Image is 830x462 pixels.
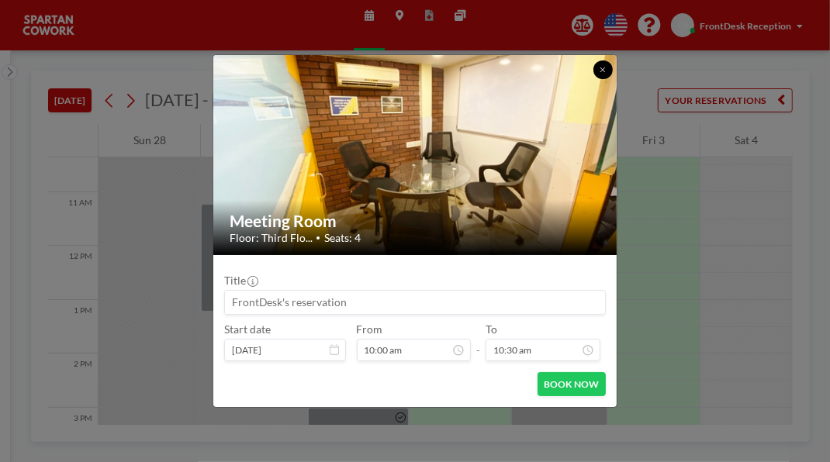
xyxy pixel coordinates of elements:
input: FrontDesk's reservation [225,291,605,314]
span: • [316,233,321,243]
label: From [357,322,382,336]
span: Seats: 4 [324,231,361,244]
span: - [476,327,480,357]
span: Floor: Third Flo... [230,231,313,244]
label: Start date [224,322,271,336]
button: BOOK NOW [538,372,606,396]
h2: Meeting Room [230,211,602,231]
label: Title [224,274,257,287]
label: To [486,322,497,336]
img: 537.jpg [213,3,617,306]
